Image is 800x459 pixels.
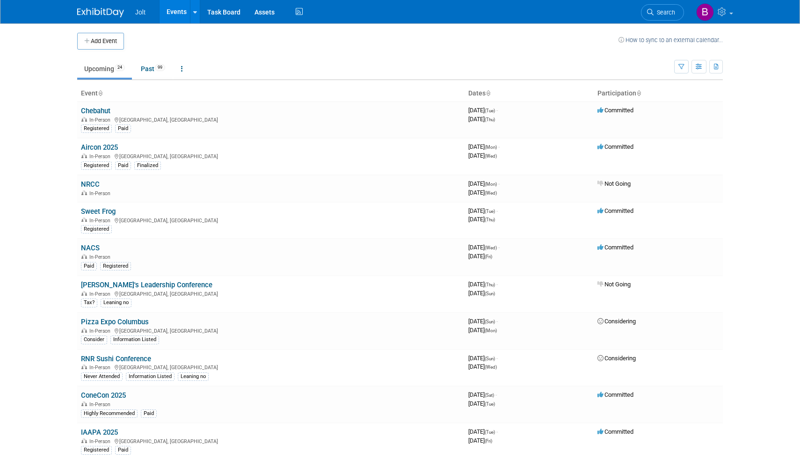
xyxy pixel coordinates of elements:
div: Paid [115,446,131,454]
span: [DATE] [468,244,500,251]
img: In-Person Event [81,401,87,406]
span: (Sat) [485,393,494,398]
a: NRCC [81,180,100,189]
span: - [496,355,498,362]
span: [DATE] [468,253,492,260]
div: Registered [81,225,112,233]
span: (Sun) [485,356,495,361]
a: Aircon 2025 [81,143,118,152]
span: - [498,244,500,251]
span: (Sun) [485,319,495,324]
span: Considering [597,355,636,362]
div: [GEOGRAPHIC_DATA], [GEOGRAPHIC_DATA] [81,290,461,297]
span: (Tue) [485,209,495,214]
div: Leaning no [101,299,131,307]
span: - [496,207,498,214]
span: [DATE] [468,355,498,362]
span: In-Person [89,291,113,297]
span: [DATE] [468,437,492,444]
span: (Wed) [485,245,497,250]
div: [GEOGRAPHIC_DATA], [GEOGRAPHIC_DATA] [81,116,461,123]
th: Event [77,86,465,102]
span: In-Person [89,190,113,197]
div: Consider [81,335,107,344]
div: Paid [81,262,97,270]
img: In-Person Event [81,190,87,195]
div: Highly Recommended [81,409,138,418]
div: Registered [100,262,131,270]
span: [DATE] [468,428,498,435]
span: - [495,391,497,398]
span: (Tue) [485,108,495,113]
span: [DATE] [468,327,497,334]
img: In-Person Event [81,328,87,333]
span: (Thu) [485,217,495,222]
span: - [498,143,500,150]
span: [DATE] [468,107,498,114]
span: (Wed) [485,190,497,196]
a: Past99 [134,60,172,78]
div: Paid [115,124,131,133]
span: - [496,107,498,114]
span: [DATE] [468,189,497,196]
a: Upcoming24 [77,60,132,78]
img: In-Person Event [81,117,87,122]
span: (Mon) [485,145,497,150]
span: - [496,428,498,435]
th: Participation [594,86,723,102]
div: Registered [81,124,112,133]
span: - [496,318,498,325]
span: In-Person [89,328,113,334]
div: Leaning no [178,372,209,381]
img: In-Person Event [81,254,87,259]
span: In-Person [89,153,113,160]
div: Information Listed [110,335,159,344]
span: (Sun) [485,291,495,296]
span: (Mon) [485,328,497,333]
div: Finalized [134,161,161,170]
a: ConeCon 2025 [81,391,126,400]
span: (Fri) [485,254,492,259]
span: (Mon) [485,182,497,187]
div: [GEOGRAPHIC_DATA], [GEOGRAPHIC_DATA] [81,437,461,444]
div: [GEOGRAPHIC_DATA], [GEOGRAPHIC_DATA] [81,363,461,371]
span: 24 [115,64,125,71]
div: [GEOGRAPHIC_DATA], [GEOGRAPHIC_DATA] [81,152,461,160]
span: Search [654,9,675,16]
span: [DATE] [468,281,498,288]
div: [GEOGRAPHIC_DATA], [GEOGRAPHIC_DATA] [81,216,461,224]
span: - [496,281,498,288]
span: Not Going [597,180,631,187]
a: Sweet Frog [81,207,116,216]
img: In-Person Event [81,218,87,222]
a: NACS [81,244,100,252]
span: In-Person [89,364,113,371]
span: [DATE] [468,391,497,398]
span: - [498,180,500,187]
span: 99 [155,64,165,71]
a: RNR Sushi Conference [81,355,151,363]
span: [DATE] [468,363,497,370]
a: Sort by Start Date [486,89,490,97]
img: ExhibitDay [77,8,124,17]
a: Pizza Expo Columbus [81,318,149,326]
span: (Tue) [485,430,495,435]
span: (Thu) [485,282,495,287]
span: (Tue) [485,401,495,407]
div: Registered [81,446,112,454]
img: Brooke Valderrama [696,3,714,21]
a: Sort by Event Name [98,89,102,97]
div: [GEOGRAPHIC_DATA], [GEOGRAPHIC_DATA] [81,327,461,334]
span: [DATE] [468,290,495,297]
a: Chebahut [81,107,110,115]
img: In-Person Event [81,153,87,158]
span: [DATE] [468,400,495,407]
span: Committed [597,207,633,214]
span: In-Person [89,218,113,224]
span: In-Person [89,254,113,260]
span: In-Person [89,401,113,408]
div: Never Attended [81,372,123,381]
span: [DATE] [468,116,495,123]
span: [DATE] [468,143,500,150]
a: How to sync to an external calendar... [618,36,723,44]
